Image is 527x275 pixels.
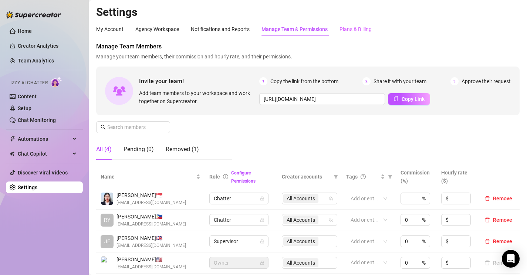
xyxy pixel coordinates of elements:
[287,194,315,203] span: All Accounts
[362,77,371,85] span: 2
[209,174,220,180] span: Role
[18,40,77,52] a: Creator Analytics
[18,184,37,190] a: Settings
[493,217,512,223] span: Remove
[116,221,186,228] span: [EMAIL_ADDRESS][DOMAIN_NAME]
[223,174,228,179] span: info-circle
[283,194,318,203] span: All Accounts
[116,234,186,242] span: [PERSON_NAME] 🇬🇧
[260,261,264,265] span: lock
[270,77,338,85] span: Copy the link from the bottom
[283,215,318,224] span: All Accounts
[396,166,437,188] th: Commission (%)
[101,125,106,130] span: search
[96,5,520,19] h2: Settings
[6,11,61,18] img: logo-BBDzfeDw.svg
[18,133,70,145] span: Automations
[18,170,68,176] a: Discover Viral Videos
[104,237,110,245] span: JE
[107,123,160,131] input: Search members
[334,174,338,179] span: filter
[339,25,372,33] div: Plans & Billing
[393,96,399,101] span: copy
[166,145,199,154] div: Removed (1)
[482,194,515,203] button: Remove
[135,25,179,33] div: Agency Workspace
[485,239,490,244] span: delete
[450,77,459,85] span: 3
[96,52,520,61] span: Manage your team members, their commission and hourly rate, and their permissions.
[214,193,264,204] span: Chatter
[361,174,366,179] span: question-circle
[18,58,54,64] a: Team Analytics
[485,196,490,201] span: delete
[231,170,256,184] a: Configure Permissions
[116,242,186,249] span: [EMAIL_ADDRESS][DOMAIN_NAME]
[388,174,392,179] span: filter
[10,151,14,156] img: Chat Copilot
[388,93,430,105] button: Copy Link
[374,77,426,85] span: Share it with your team
[116,199,186,206] span: [EMAIL_ADDRESS][DOMAIN_NAME]
[104,216,110,224] span: RY
[214,257,264,268] span: Owner
[493,196,512,201] span: Remove
[96,145,112,154] div: All (4)
[261,25,328,33] div: Manage Team & Permissions
[116,264,186,271] span: [EMAIL_ADDRESS][DOMAIN_NAME]
[10,79,48,86] span: Izzy AI Chatter
[482,258,515,267] button: Remove
[18,28,32,34] a: Home
[116,255,186,264] span: [PERSON_NAME] 🇺🇸
[18,148,70,160] span: Chat Copilot
[482,215,515,224] button: Remove
[101,173,195,181] span: Name
[259,77,267,85] span: 1
[287,216,315,224] span: All Accounts
[386,171,394,182] span: filter
[18,105,31,111] a: Setup
[332,171,339,182] span: filter
[139,89,256,105] span: Add team members to your workspace and work together on Supercreator.
[124,145,154,154] div: Pending (0)
[139,77,259,86] span: Invite your team!
[462,77,511,85] span: Approve their request
[10,136,16,142] span: thunderbolt
[96,25,124,33] div: My Account
[116,191,186,199] span: [PERSON_NAME] 🇸🇬
[96,42,520,51] span: Manage Team Members
[18,94,37,99] a: Content
[485,217,490,223] span: delete
[51,77,62,87] img: AI Chatter
[329,218,333,222] span: team
[493,238,512,244] span: Remove
[96,166,205,188] th: Name
[402,96,425,102] span: Copy Link
[282,173,331,181] span: Creator accounts
[191,25,250,33] div: Notifications and Reports
[502,250,520,268] div: Open Intercom Messenger
[116,213,186,221] span: [PERSON_NAME] 🇵🇭
[260,196,264,201] span: lock
[437,166,477,188] th: Hourly rate ($)
[18,117,56,123] a: Chat Monitoring
[214,236,264,247] span: Supervisor
[101,257,113,269] img: Molly
[260,239,264,244] span: lock
[482,237,515,246] button: Remove
[260,218,264,222] span: lock
[329,196,333,201] span: team
[346,173,358,181] span: Tags
[101,193,113,205] img: Remah Dangcal
[214,214,264,225] span: Chatter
